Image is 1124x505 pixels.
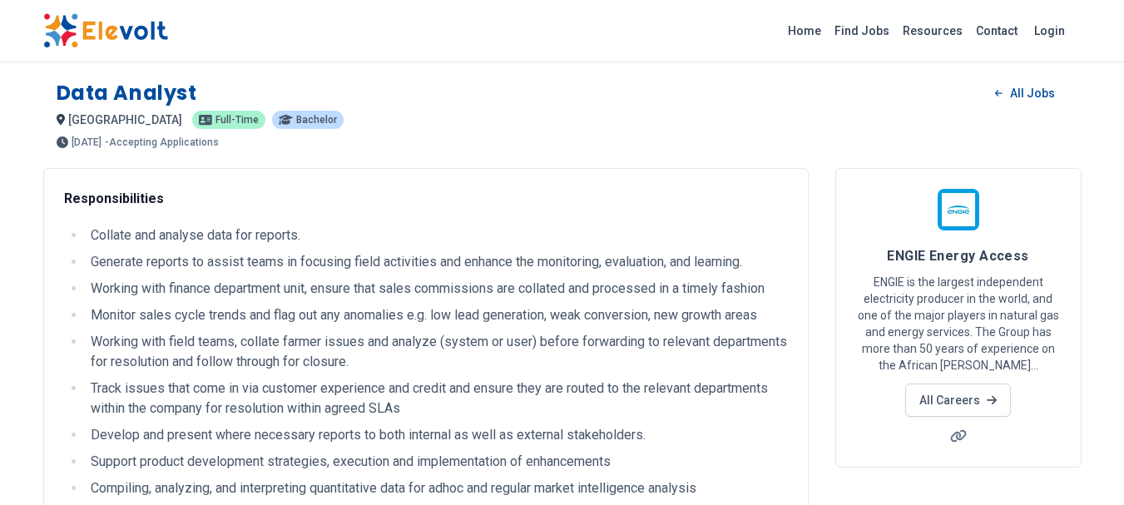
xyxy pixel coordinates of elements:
[856,274,1061,374] p: ENGIE is the largest independent electricity producer in the world, and one of the major players ...
[86,452,788,472] li: Support product development strategies, execution and implementation of enhancements
[1024,14,1075,47] a: Login
[86,425,788,445] li: Develop and present where necessary reports to both internal as well as external stakeholders.
[72,137,102,147] span: [DATE]
[86,379,788,418] li: Track issues that come in via customer experience and credit and ensure they are routed to the re...
[64,191,164,206] strong: Responsibilities
[86,332,788,372] li: Working with field teams, collate farmer issues and analyze (system or user) before forwarding to...
[57,80,197,106] h1: Data Analyst
[215,115,259,125] span: Full-time
[105,137,219,147] p: - Accepting Applications
[781,17,828,44] a: Home
[68,113,182,126] span: [GEOGRAPHIC_DATA]
[86,252,788,272] li: Generate reports to assist teams in focusing field activities and enhance the monitoring, evaluat...
[86,225,788,245] li: Collate and analyse data for reports.
[86,279,788,299] li: Working with finance department unit, ensure that sales commissions are collated and processed in...
[296,115,337,125] span: Bachelor
[86,305,788,325] li: Monitor sales cycle trends and flag out any anomalies e.g. low lead generation, weak conversion, ...
[43,13,168,48] img: Elevolt
[896,17,969,44] a: Resources
[887,248,1029,264] span: ENGIE Energy Access
[828,17,896,44] a: Find Jobs
[86,478,788,498] li: Compiling, analyzing, and interpreting quantitative data for adhoc and regular market intelligenc...
[938,189,979,230] img: ENGIE Energy Access
[982,81,1067,106] a: All Jobs
[969,17,1024,44] a: Contact
[905,384,1011,417] a: All Careers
